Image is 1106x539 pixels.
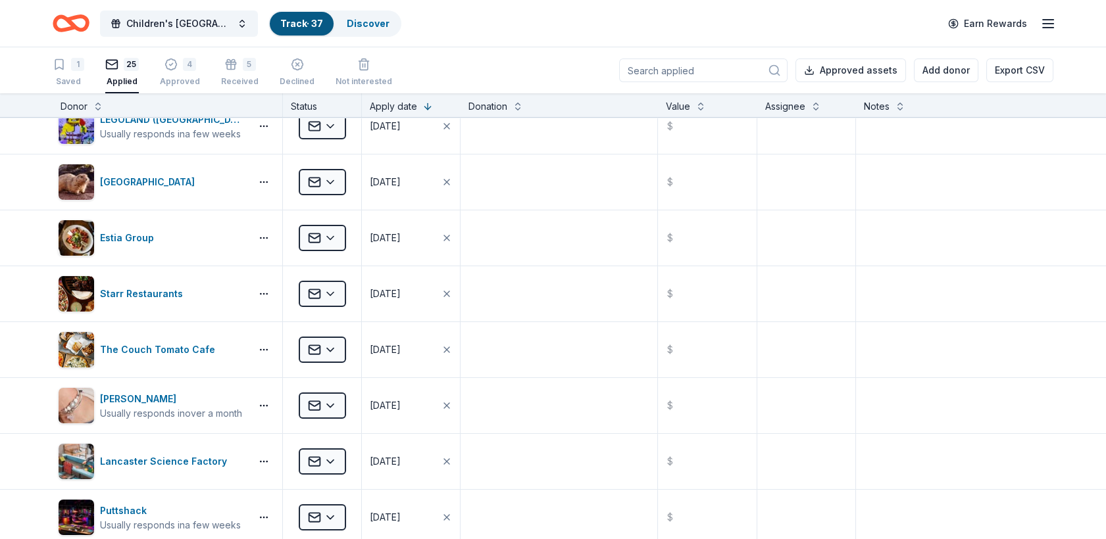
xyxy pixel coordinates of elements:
button: Image for LEGOLAND (Philadelphia)LEGOLAND ([GEOGRAPHIC_DATA])Usually responds ina few weeks [58,108,245,145]
input: Search applied [619,59,788,82]
div: The Couch Tomato Cafe [100,342,220,358]
div: [DATE] [370,286,401,302]
div: Estia Group [100,230,159,246]
a: Earn Rewards [940,12,1035,35]
div: Puttshack [100,503,241,519]
button: 5Received [221,53,259,93]
div: Status [283,93,362,117]
div: LEGOLAND ([GEOGRAPHIC_DATA]) [100,112,245,128]
button: 4Approved [160,53,200,93]
button: Image for Estia GroupEstia Group [58,220,245,256]
div: 5 [243,58,256,71]
div: Usually responds in a few weeks [100,128,245,141]
div: Starr Restaurants [100,286,188,302]
div: [DATE] [370,398,401,413]
button: Track· 37Discover [268,11,401,37]
button: Image for Lancaster Science FactoryLancaster Science Factory [58,443,245,480]
button: Export CSV [986,59,1053,82]
div: Value [666,99,690,114]
img: Image for Lizzy James [59,388,94,423]
div: [DATE] [370,509,401,525]
img: Image for LEGOLAND (Philadelphia) [59,108,94,144]
button: Approved assets [795,59,906,82]
div: [DATE] [370,230,401,246]
div: Notes [864,99,890,114]
button: 1Saved [53,53,84,93]
img: Image for Starr Restaurants [59,276,94,312]
button: Image for Lizzy James[PERSON_NAME]Usually responds inover a month [58,387,245,424]
button: [DATE] [362,154,460,210]
img: Image for Lancaster Science Factory [59,444,94,479]
div: Donor [61,99,88,114]
div: Approved [160,76,200,87]
div: Declined [280,70,314,81]
button: Image for Elmwood Park Zoo[GEOGRAPHIC_DATA] [58,164,245,200]
a: Track· 37 [280,18,323,29]
div: [DATE] [370,342,401,358]
div: Usually responds in over a month [100,407,242,420]
div: Saved [53,76,84,87]
button: [DATE] [362,210,460,266]
button: [DATE] [362,434,460,489]
div: Not interested [336,76,392,87]
a: Discover [347,18,390,29]
div: [DATE] [370,174,401,190]
div: Assignee [765,99,805,114]
button: Image for The Couch Tomato CafeThe Couch Tomato Cafe [58,331,245,368]
span: Children's [GEOGRAPHIC_DATA] (CHOP) Buddy Walk and Family Fun Day [126,16,232,32]
div: Received [221,76,259,87]
button: Not interested [336,53,392,93]
div: 4 [183,58,196,71]
div: Donation [468,99,507,114]
div: 25 [124,58,139,71]
div: Applied [105,76,139,87]
div: [PERSON_NAME] [100,391,242,407]
button: Add donor [914,59,978,82]
button: Children's [GEOGRAPHIC_DATA] (CHOP) Buddy Walk and Family Fun Day [100,11,258,37]
div: [DATE] [370,118,401,134]
button: Image for Starr RestaurantsStarr Restaurants [58,275,245,312]
button: [DATE] [362,266,460,321]
img: Image for Estia Group [59,220,94,256]
button: Declined [280,53,314,93]
div: Lancaster Science Factory [100,454,232,469]
button: [DATE] [362,378,460,433]
div: [GEOGRAPHIC_DATA] [100,174,200,190]
img: Image for The Couch Tomato Cafe [59,332,94,367]
div: Usually responds in a few weeks [100,519,241,532]
button: [DATE] [362,99,460,154]
a: Home [53,8,89,39]
div: 1 [71,58,84,71]
button: 25Applied [105,53,139,93]
img: Image for Elmwood Park Zoo [59,164,94,200]
div: [DATE] [370,454,401,469]
img: Image for Puttshack [59,500,94,535]
button: Image for PuttshackPuttshackUsually responds ina few weeks [58,499,245,536]
div: Apply date [370,99,417,114]
button: [DATE] [362,322,460,377]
